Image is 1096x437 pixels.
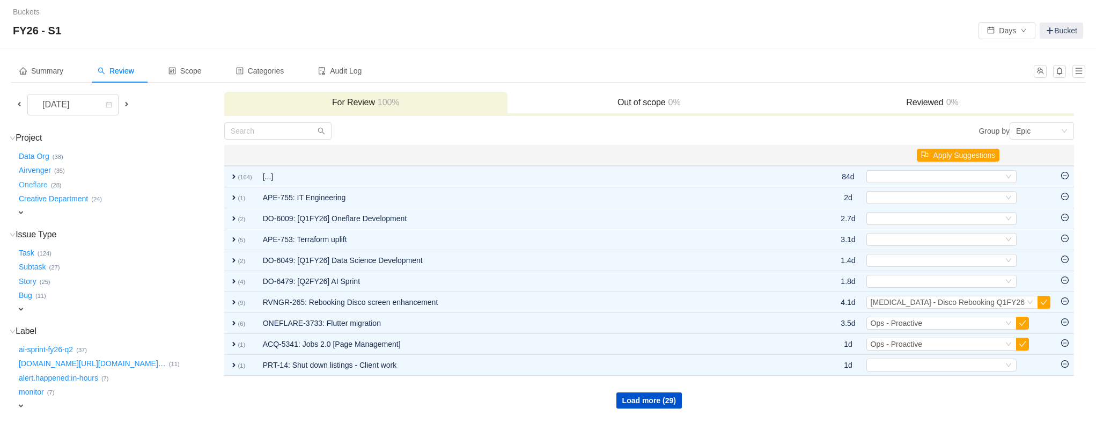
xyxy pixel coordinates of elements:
i: icon: control [168,67,176,75]
span: 0% [944,98,959,107]
i: icon: down [1005,173,1012,181]
button: icon: menu [1072,65,1085,78]
td: RVNGR-265: Rebooking Disco screen enhancement [258,292,804,313]
button: icon: check [1016,317,1029,330]
span: Audit Log [318,67,362,75]
span: [MEDICAL_DATA] - Disco Rebooking Q1FY26 [871,298,1025,307]
td: 84d [835,166,860,187]
span: expand [230,256,238,265]
small: (25) [40,279,50,285]
i: icon: down [1005,215,1012,223]
td: 3.1d [835,229,860,250]
td: 3.5d [835,313,860,334]
button: Airvenger [17,162,54,179]
td: 1.4d [835,250,860,271]
small: (5) [238,237,246,243]
small: (124) [38,250,52,257]
small: (1) [238,195,246,201]
button: [DOMAIN_NAME][URL][DOMAIN_NAME]… [17,355,169,373]
button: icon: bell [1053,65,1066,78]
h3: Issue Type [17,229,223,240]
button: alert.happened:in-hours [17,369,101,387]
small: (7) [47,389,55,396]
i: icon: minus-circle [1061,256,1069,263]
i: icon: down [1005,362,1012,369]
span: expand [17,208,25,217]
h3: Label [17,326,223,337]
div: Group by [649,122,1074,140]
button: icon: check [1016,338,1029,351]
td: DO-6479: [Q2FY26] AI Sprint [258,271,804,292]
span: FY26 - S1 [13,22,68,39]
small: (1) [238,341,246,348]
td: 2d [835,187,860,208]
span: Ops - Proactive [871,340,922,348]
small: (4) [238,279,246,285]
td: 1d [835,355,860,376]
span: expand [230,361,238,369]
button: icon: calendarDaysicon: down [979,22,1035,39]
span: expand [230,172,238,181]
div: [DATE] [34,94,80,115]
i: icon: search [318,127,325,135]
i: icon: down [1061,128,1068,135]
small: (9) [238,300,246,306]
i: icon: down [10,329,16,334]
i: icon: down [10,135,16,141]
i: icon: minus-circle [1061,339,1069,347]
td: 1.8d [835,271,860,292]
a: Bucket [1040,23,1083,39]
button: icon: flagApply Suggestions [917,149,999,162]
small: (38) [53,154,63,160]
span: expand [230,235,238,244]
span: 100% [375,98,400,107]
h3: For Review [230,97,502,108]
button: Story [17,273,40,290]
i: icon: minus-circle [1061,172,1069,179]
button: Bug [17,287,35,304]
td: APE-753: Terraform uplift [258,229,804,250]
small: (24) [91,196,102,202]
span: Categories [236,67,284,75]
i: icon: minus-circle [1061,318,1069,326]
i: icon: down [10,232,16,238]
small: (1) [238,362,246,369]
button: Load more (29) [616,392,682,409]
button: Subtask [17,259,49,276]
button: Data Org [17,148,53,165]
a: Buckets [13,8,40,16]
i: icon: home [19,67,27,75]
i: icon: minus-circle [1061,276,1069,284]
button: Oneflare [17,176,51,193]
td: 2.7d [835,208,860,229]
span: expand [230,214,238,223]
small: (35) [54,167,65,174]
span: expand [230,298,238,307]
h3: Out of scope [513,97,785,108]
button: Task [17,244,38,261]
span: expand [230,277,238,286]
small: (27) [49,264,60,271]
button: Creative Department [17,191,91,208]
span: Review [98,67,134,75]
td: 1d [835,334,860,355]
td: PRT-14: Shut down listings - Client work [258,355,804,376]
h3: Project [17,133,223,143]
td: APE-755: IT Engineering [258,187,804,208]
td: DO-6049: [Q1FY26] Data Science Development [258,250,804,271]
small: (7) [101,375,109,382]
span: expand [230,340,238,348]
i: icon: down [1005,257,1012,265]
small: (2) [238,216,246,222]
button: ai-sprint-fy26-q2 [17,341,76,358]
i: icon: down [1005,278,1012,286]
td: ACQ-5341: Jobs 2.0 [Page Management] [258,334,804,355]
td: [...] [258,166,804,187]
span: Scope [168,67,202,75]
button: monitor [17,384,47,401]
span: Ops - Proactive [871,319,922,327]
i: icon: profile [236,67,244,75]
span: expand [230,193,238,202]
h3: Reviewed [796,97,1069,108]
span: expand [17,305,25,314]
